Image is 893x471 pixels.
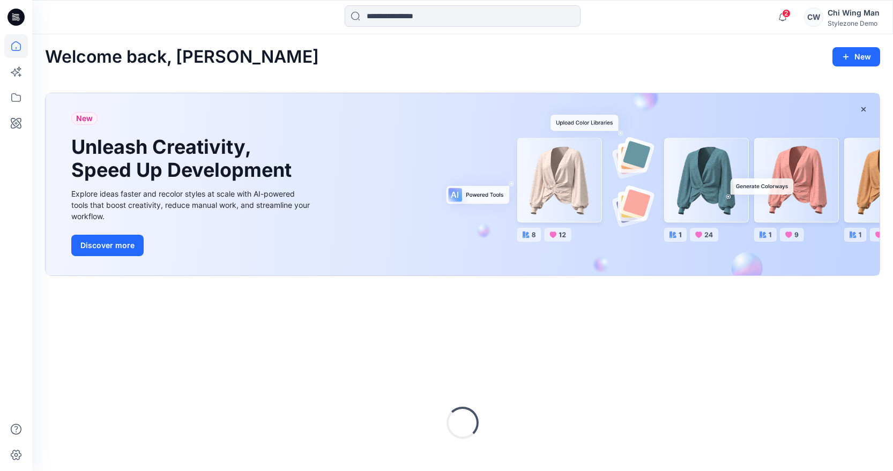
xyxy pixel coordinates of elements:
[76,112,93,125] span: New
[828,19,880,27] div: Stylezone Demo
[832,47,880,66] button: New
[71,235,312,256] a: Discover more
[828,6,880,19] div: Chi Wing Man
[804,8,823,27] div: CW
[782,9,791,18] span: 2
[71,188,312,222] div: Explore ideas faster and recolor styles at scale with AI-powered tools that boost creativity, red...
[45,47,319,67] h2: Welcome back, [PERSON_NAME]
[71,235,144,256] button: Discover more
[71,136,296,182] h1: Unleash Creativity, Speed Up Development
